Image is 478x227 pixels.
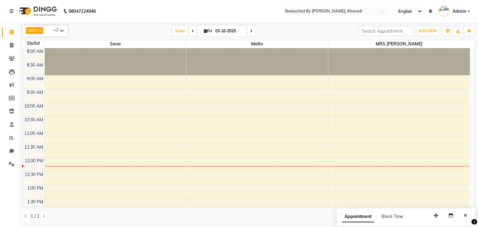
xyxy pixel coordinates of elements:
[328,40,470,48] span: MRS [PERSON_NAME]
[54,27,63,32] span: +2
[342,211,374,222] span: Appointment
[23,103,45,109] div: 10:00 AM
[419,29,437,33] span: ADD NEW
[26,62,45,68] div: 8:30 AM
[28,28,39,33] span: matin
[30,213,39,220] span: 1 / 1
[359,26,413,36] input: Search Appointment
[452,8,466,15] span: Admin
[26,48,45,55] div: 8:00 AM
[417,27,438,35] button: ADD NEW
[461,211,470,220] button: Close
[22,40,45,47] div: Stylist
[23,158,45,164] div: 12:00 PM
[213,26,245,36] input: 2025-10-03
[39,28,41,33] a: x
[26,76,45,82] div: 9:00 AM
[202,29,213,33] span: Fri
[26,199,45,205] div: 1:30 PM
[26,89,45,96] div: 9:30 AM
[438,6,449,16] img: Admin
[172,26,188,36] span: Today
[45,40,186,48] span: Sana
[23,144,45,151] div: 11:30 AM
[26,185,45,192] div: 1:00 PM
[23,171,45,178] div: 12:30 PM
[68,2,96,20] b: 08047224946
[23,117,45,123] div: 10:30 AM
[186,40,328,48] span: matin
[16,2,59,20] img: logo
[382,214,403,219] span: Block Time
[23,130,45,137] div: 11:00 AM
